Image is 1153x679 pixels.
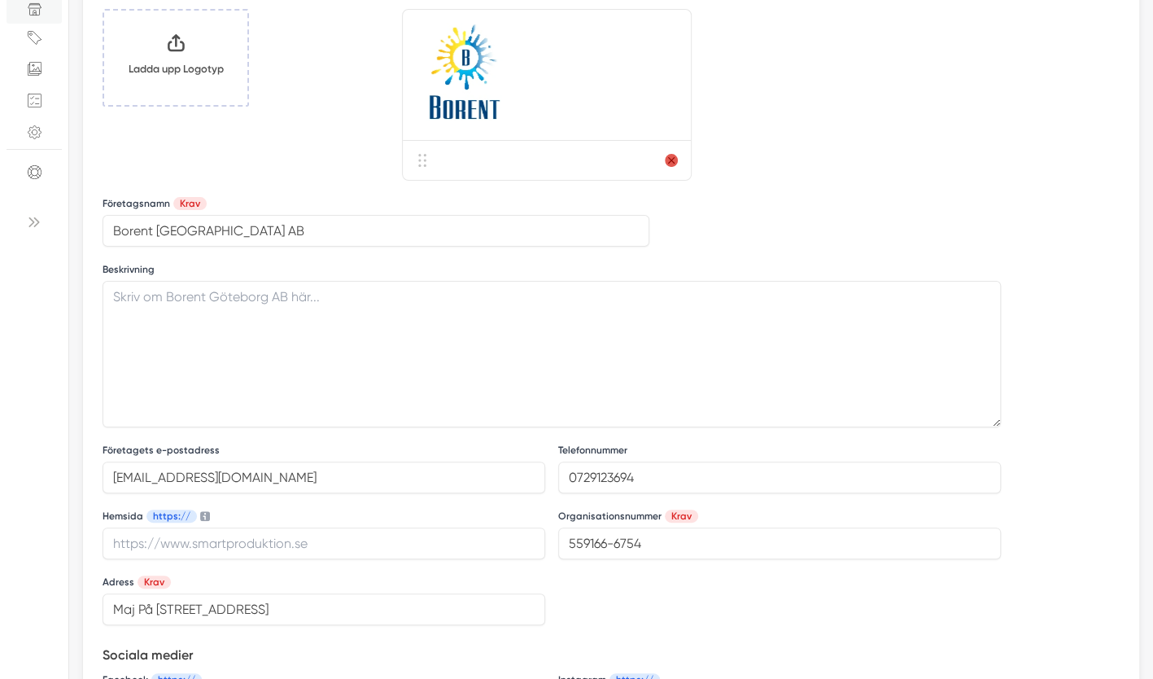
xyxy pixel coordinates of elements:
[103,594,545,625] input: Adress
[103,444,220,457] label: Företagets e-postadress
[558,444,627,457] label: Telefonnummer
[103,645,1001,669] h5: Sociala medier
[103,528,545,559] input: Måste börja med https://
[558,510,698,523] label: Organisationsnummer
[558,528,1001,559] input: 559252-5512
[665,154,678,167] a: Ta bort logotyp
[665,510,698,523] span: Krav
[146,510,197,523] span: https://
[558,462,1001,493] input: Telefonnummer
[416,23,513,120] img: logotyp-for-borent-goteborg-ab.png
[103,462,545,493] input: info@smartproduktion.se
[103,197,207,210] label: Företagsnamn
[7,118,62,147] div: Inställningar
[103,510,210,523] label: Måste börja med https://
[7,55,62,84] div: Bildgalleri
[138,576,171,589] span: Krav
[7,24,62,52] div: Filter
[173,197,207,210] span: Krav
[103,263,155,276] label: Beskrivning
[7,86,62,115] div: Formulär
[7,149,62,186] div: Support
[103,576,171,589] label: Adress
